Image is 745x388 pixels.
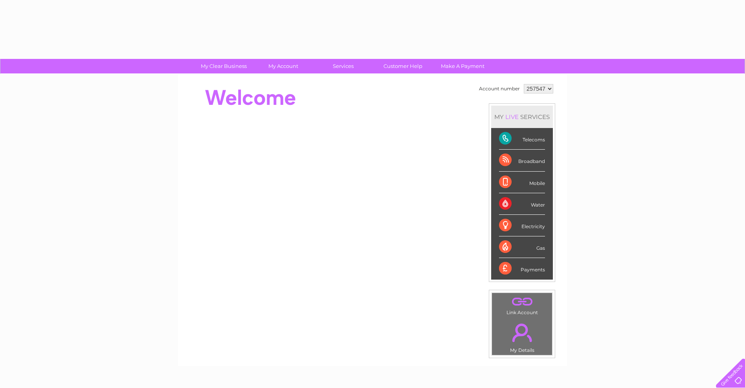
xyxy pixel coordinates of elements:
div: Payments [499,258,545,279]
div: Broadband [499,150,545,171]
a: My Clear Business [191,59,256,73]
div: Telecoms [499,128,545,150]
td: Link Account [492,293,552,317]
a: My Account [251,59,316,73]
a: Make A Payment [430,59,495,73]
a: . [494,295,550,309]
td: Account number [477,82,522,95]
div: LIVE [504,113,520,121]
div: MY SERVICES [491,106,553,128]
a: Customer Help [371,59,435,73]
div: Mobile [499,172,545,193]
div: Water [499,193,545,215]
a: . [494,319,550,346]
div: Gas [499,236,545,258]
a: Services [311,59,376,73]
div: Electricity [499,215,545,236]
td: My Details [492,317,552,355]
